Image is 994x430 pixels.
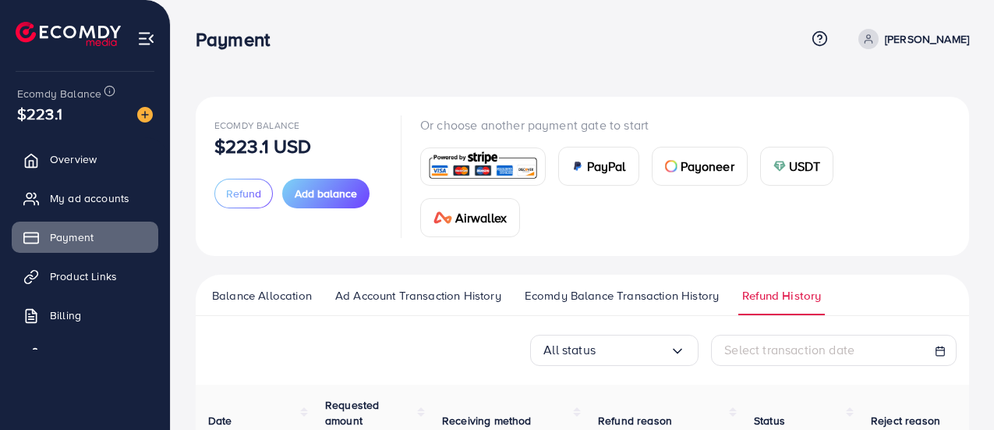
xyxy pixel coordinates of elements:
[789,157,821,176] span: USDT
[885,30,969,48] p: [PERSON_NAME]
[137,107,153,123] img: image
[420,147,546,186] a: card
[214,179,273,208] button: Refund
[12,261,158,292] a: Product Links
[665,160,677,172] img: card
[525,287,719,304] span: Ecomdy Balance Transaction History
[871,413,940,428] span: Reject reason
[442,413,532,428] span: Receiving method
[12,339,158,370] a: Affiliate Program
[455,208,507,227] span: Airwallex
[50,346,133,362] span: Affiliate Program
[17,86,101,101] span: Ecomdy Balance
[426,150,540,183] img: card
[587,157,626,176] span: PayPal
[325,397,379,428] span: Requested amount
[16,22,121,46] img: logo
[754,413,785,428] span: Status
[558,147,639,186] a: cardPayPal
[137,30,155,48] img: menu
[571,160,584,172] img: card
[543,338,596,362] span: All status
[295,186,357,201] span: Add balance
[652,147,748,186] a: cardPayoneer
[12,144,158,175] a: Overview
[17,102,62,125] span: $223.1
[773,160,786,172] img: card
[50,151,97,167] span: Overview
[50,307,81,323] span: Billing
[530,335,699,366] div: Search for option
[12,222,158,253] a: Payment
[226,186,261,201] span: Refund
[50,190,129,206] span: My ad accounts
[760,147,834,186] a: cardUSDT
[598,413,672,428] span: Refund reason
[212,287,312,304] span: Balance Allocation
[928,360,982,418] iframe: Chat
[12,183,158,214] a: My ad accounts
[196,28,282,51] h3: Payment
[50,229,94,245] span: Payment
[214,137,312,155] p: $223.1 USD
[724,341,854,358] span: Select transaction date
[420,198,520,237] a: cardAirwallex
[433,211,452,224] img: card
[50,268,117,284] span: Product Links
[12,300,158,331] a: Billing
[742,287,821,304] span: Refund History
[681,157,734,176] span: Payoneer
[214,119,299,132] span: Ecomdy Balance
[852,29,969,49] a: [PERSON_NAME]
[208,413,232,428] span: Date
[420,115,950,134] p: Or choose another payment gate to start
[596,338,670,362] input: Search for option
[335,287,501,304] span: Ad Account Transaction History
[282,179,370,208] button: Add balance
